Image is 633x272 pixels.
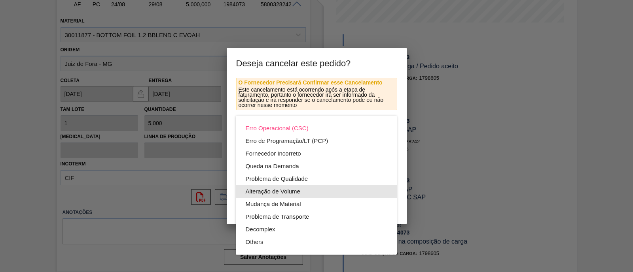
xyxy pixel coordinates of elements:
[245,210,387,223] div: Problema de Transporte
[245,236,387,248] div: Others
[245,185,387,198] div: Alteração de Volume
[245,223,387,236] div: Decomplex
[245,160,387,173] div: Queda na Demanda
[245,147,387,160] div: Fornecedor Incorreto
[245,122,387,135] div: Erro Operacional (CSC)
[245,173,387,185] div: Problema de Qualidade
[245,198,387,210] div: Mudança de Material
[245,135,387,147] div: Erro de Programação/LT (PCP)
